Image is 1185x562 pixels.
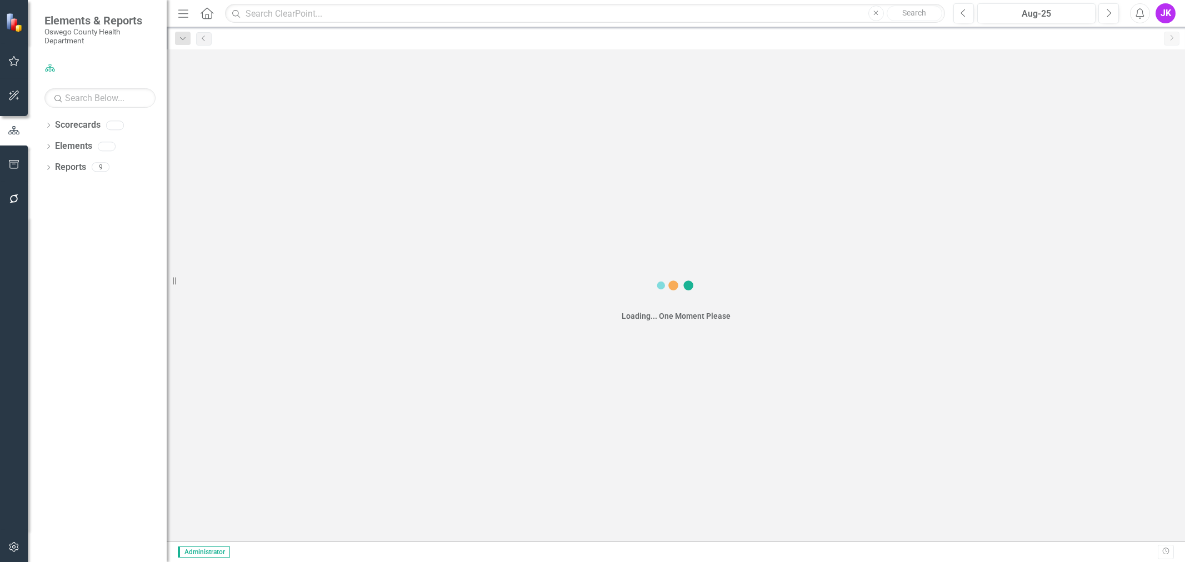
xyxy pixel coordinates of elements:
[622,310,731,322] div: Loading... One Moment Please
[1156,3,1176,23] button: JK
[225,4,945,23] input: Search ClearPoint...
[977,3,1096,23] button: Aug-25
[55,161,86,174] a: Reports
[92,163,109,172] div: 9
[4,12,26,33] img: ClearPoint Strategy
[178,546,230,558] span: Administrator
[55,140,92,153] a: Elements
[44,27,156,46] small: Oswego County Health Department
[44,14,156,27] span: Elements & Reports
[44,88,156,108] input: Search Below...
[981,7,1092,21] div: Aug-25
[55,119,101,132] a: Scorecards
[887,6,942,21] button: Search
[902,8,926,17] span: Search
